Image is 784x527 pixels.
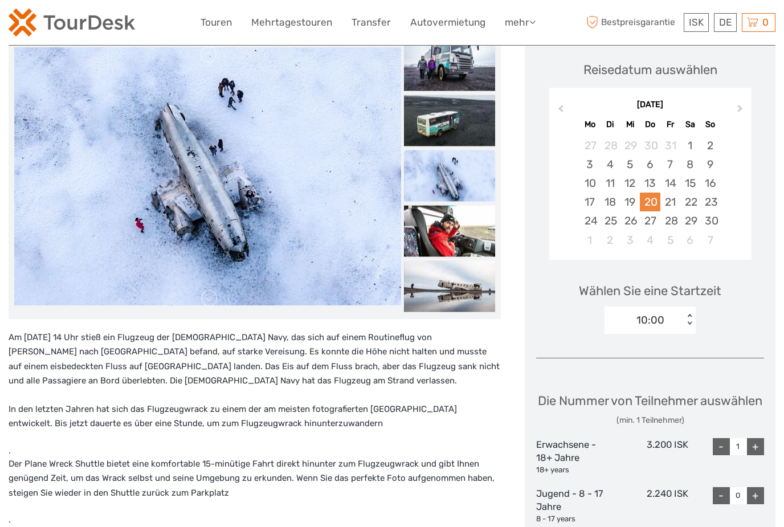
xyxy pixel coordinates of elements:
a: Transfer [352,14,391,31]
div: Choose Freitag, 5. Dezember 2025 [660,231,680,250]
a: Mehrtagestouren [251,14,332,31]
div: Choose Freitag, 21. November 2025 [660,193,680,211]
button: Open LiveChat chat widget [131,18,145,31]
div: Choose Dienstag, 18. November 2025 [600,193,620,211]
img: 2e6db65c6f6e4914b442ddef183d8ea2_slider_thumbnail.jpeg [404,260,495,312]
div: 18+ years [536,465,612,476]
div: Choose Montag, 3. November 2025 [580,155,600,174]
span: Bestpreisgarantie [584,13,681,32]
div: Choose Montag, 10. November 2025 [580,174,600,193]
div: Choose Dienstag, 11. November 2025 [600,174,620,193]
div: Choose Mittwoch, 29. Oktober 2025 [620,136,640,155]
div: + [747,438,764,455]
div: Choose Mittwoch, 5. November 2025 [620,155,640,174]
button: Next Month [732,102,750,120]
div: Choose Dienstag, 4. November 2025 [600,155,620,174]
div: Mi [620,117,640,132]
div: Choose Freitag, 28. November 2025 [660,211,680,230]
div: DE [714,13,737,32]
a: Autovermietung [410,14,485,31]
p: In den letzten Jahren hat sich das Flugzeugwrack zu einem der am meisten fotografierten [GEOGRAPH... [9,402,501,431]
span: Wählen Sie eine Startzeit [579,282,721,300]
div: Choose Samstag, 22. November 2025 [680,193,700,211]
div: 2.240 ISK [612,487,688,525]
div: Do [640,117,660,132]
div: Sa [680,117,700,132]
div: Choose Donnerstag, 13. November 2025 [640,174,660,193]
button: Previous Month [550,102,569,120]
div: (min. 1 Teilnehmer) [538,415,762,426]
img: 120-15d4194f-c635-41b9-a512-a3cb382bfb57_logo_small.png [9,9,135,36]
div: Choose Sonntag, 30. November 2025 [700,211,720,230]
img: 45a042926e7643fc910b2a9cb1a1b831_main_slider.jpeg [14,47,401,305]
div: Choose Samstag, 8. November 2025 [680,155,700,174]
img: ba3625f48eb746b8bb5b3cbddc146627_slider_thumbnail.jpeg [404,95,495,146]
div: 3.200 ISK [612,438,688,476]
img: 7fc262bcbf0d41c18b942531a9a33c6f_slider_thumbnail.jpeg [404,39,495,91]
div: Jugend - 8 - 17 Jahre [536,487,612,525]
div: 10:00 [636,313,664,328]
p: We're away right now. Please check back later! [16,20,129,29]
div: Choose Mittwoch, 26. November 2025 [620,211,640,230]
div: + [747,487,764,504]
div: Choose Samstag, 6. Dezember 2025 [680,231,700,250]
div: Choose Dienstag, 28. Oktober 2025 [600,136,620,155]
div: Fr [660,117,680,132]
div: Choose Montag, 24. November 2025 [580,211,600,230]
span: 0 [761,17,770,28]
div: Choose Donnerstag, 6. November 2025 [640,155,660,174]
div: Die Nummer von Teilnehmer auswählen [538,392,762,426]
div: < > [685,314,695,326]
div: Choose Mittwoch, 3. Dezember 2025 [620,231,640,250]
div: month 2025-11 [553,136,748,250]
a: Touren [201,14,232,31]
div: - [713,487,730,504]
div: Choose Montag, 27. Oktober 2025 [580,136,600,155]
div: Choose Sonntag, 9. November 2025 [700,155,720,174]
div: [DATE] [549,99,752,111]
div: Choose Sonntag, 23. November 2025 [700,193,720,211]
div: Erwachsene - 18+ Jahre [536,438,612,476]
p: Am [DATE] 14 Uhr stieß ein Flugzeug der [DEMOGRAPHIC_DATA] Navy, das sich auf einem Routineflug v... [9,330,501,389]
div: Choose Samstag, 29. November 2025 [680,211,700,230]
img: 45a042926e7643fc910b2a9cb1a1b831_slider_thumbnail.jpeg [404,150,495,201]
div: 8 - 17 years [536,514,612,525]
div: Choose Sonntag, 7. Dezember 2025 [700,231,720,250]
div: Choose Donnerstag, 30. Oktober 2025 [640,136,660,155]
div: Choose Donnerstag, 27. November 2025 [640,211,660,230]
div: Choose Samstag, 1. November 2025 [680,136,700,155]
div: Choose Dienstag, 25. November 2025 [600,211,620,230]
a: mehr [505,14,536,31]
div: Choose Mittwoch, 19. November 2025 [620,193,640,211]
div: Choose Donnerstag, 4. Dezember 2025 [640,231,660,250]
span: ISK [689,17,704,28]
img: 48c4684e15664c07ad50f684c510bda9_slider_thumbnail.jpeg [404,205,495,256]
div: Choose Samstag, 15. November 2025 [680,174,700,193]
div: Choose Mittwoch, 12. November 2025 [620,174,640,193]
div: Choose Montag, 1. Dezember 2025 [580,231,600,250]
div: Choose Sonntag, 16. November 2025 [700,174,720,193]
div: Choose Dienstag, 2. Dezember 2025 [600,231,620,250]
div: - [713,438,730,455]
div: Choose Montag, 17. November 2025 [580,193,600,211]
p: Der Plane Wreck Shuttle bietet eine komfortable 15-minütige Fahrt direkt hinunter zum Flugzeugwra... [9,457,501,501]
div: Choose Donnerstag, 20. November 2025 [640,193,660,211]
div: Choose Sonntag, 2. November 2025 [700,136,720,155]
div: So [700,117,720,132]
div: Reisedatum auswählen [583,61,717,79]
div: Choose Freitag, 31. Oktober 2025 [660,136,680,155]
div: Mo [580,117,600,132]
div: Choose Freitag, 14. November 2025 [660,174,680,193]
div: Choose Freitag, 7. November 2025 [660,155,680,174]
div: Di [600,117,620,132]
